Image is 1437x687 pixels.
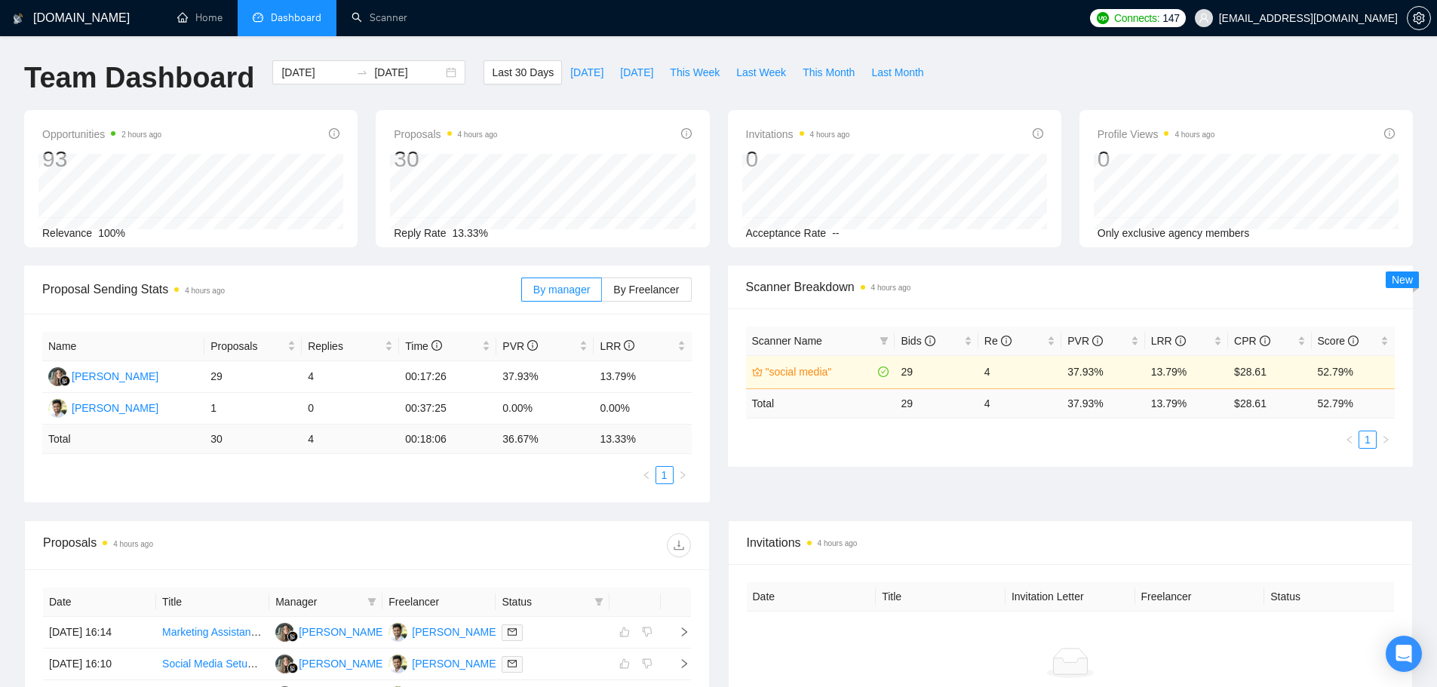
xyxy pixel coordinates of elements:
[43,617,156,649] td: [DATE] 16:14
[1234,335,1270,347] span: CPR
[394,125,497,143] span: Proposals
[1359,431,1376,448] a: 1
[1392,274,1413,286] span: New
[43,649,156,680] td: [DATE] 16:10
[48,370,158,382] a: LK[PERSON_NAME]
[1377,431,1395,449] button: right
[594,361,691,393] td: 13.79%
[496,393,594,425] td: 0.00%
[656,466,674,484] li: 1
[832,227,839,239] span: --
[667,658,689,669] span: right
[752,335,822,347] span: Scanner Name
[121,130,161,139] time: 2 hours ago
[637,466,656,484] li: Previous Page
[162,626,459,638] a: Marketing Assistant for Website Development and Social Media
[204,393,302,425] td: 1
[388,625,499,637] a: SH[PERSON_NAME]
[1098,145,1215,173] div: 0
[302,361,399,393] td: 4
[399,361,496,393] td: 00:17:26
[24,60,254,96] h1: Team Dashboard
[613,284,679,296] span: By Freelancer
[210,338,284,354] span: Proposals
[895,355,978,388] td: 29
[594,393,691,425] td: 0.00%
[656,467,673,483] a: 1
[204,332,302,361] th: Proposals
[877,330,892,352] span: filter
[1174,130,1214,139] time: 4 hours ago
[746,227,827,239] span: Acceptance Rate
[42,332,204,361] th: Name
[678,471,687,480] span: right
[271,11,321,24] span: Dashboard
[367,597,376,606] span: filter
[388,657,499,669] a: SH[PERSON_NAME]
[156,617,269,649] td: Marketing Assistant for Website Development and Social Media
[502,593,588,610] span: Status
[156,587,269,617] th: Title
[984,335,1012,347] span: Re
[431,340,442,351] span: info-circle
[746,125,850,143] span: Invitations
[1175,336,1186,346] span: info-circle
[810,130,850,139] time: 4 hours ago
[1384,128,1395,139] span: info-circle
[302,393,399,425] td: 0
[42,280,521,299] span: Proposal Sending Stats
[1407,12,1431,24] a: setting
[281,64,350,81] input: Start date
[329,128,339,139] span: info-circle
[1114,10,1159,26] span: Connects:
[1061,355,1144,388] td: 37.93%
[1151,335,1186,347] span: LRR
[405,340,441,352] span: Time
[562,60,612,84] button: [DATE]
[302,332,399,361] th: Replies
[674,466,692,484] li: Next Page
[1098,227,1250,239] span: Only exclusive agency members
[374,64,443,81] input: End date
[299,655,385,672] div: [PERSON_NAME]
[1340,431,1359,449] li: Previous Page
[399,393,496,425] td: 00:37:25
[637,466,656,484] button: left
[13,7,23,31] img: logo
[113,540,153,548] time: 4 hours ago
[399,425,496,454] td: 00:18:06
[527,340,538,351] span: info-circle
[1377,431,1395,449] li: Next Page
[662,60,728,84] button: This Week
[42,425,204,454] td: Total
[48,367,67,386] img: LK
[570,64,603,81] span: [DATE]
[508,659,517,668] span: mail
[612,60,662,84] button: [DATE]
[1135,582,1265,612] th: Freelancer
[794,60,863,84] button: This Month
[1033,128,1043,139] span: info-circle
[728,60,794,84] button: Last Week
[1264,582,1394,612] th: Status
[204,361,302,393] td: 29
[978,388,1061,418] td: 4
[876,582,1006,612] th: Title
[1359,431,1377,449] li: 1
[1098,125,1215,143] span: Profile Views
[1345,435,1354,444] span: left
[412,655,499,672] div: [PERSON_NAME]
[458,130,498,139] time: 4 hours ago
[667,627,689,637] span: right
[1228,355,1311,388] td: $28.61
[287,663,298,673] img: gigradar-bm.png
[275,655,294,673] img: LK
[185,287,225,295] time: 4 hours ago
[1061,388,1144,418] td: 37.93 %
[1145,388,1228,418] td: 13.79 %
[98,227,125,239] span: 100%
[269,587,382,617] th: Manager
[747,582,877,612] th: Date
[600,340,634,352] span: LRR
[1006,582,1135,612] th: Invitation Letter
